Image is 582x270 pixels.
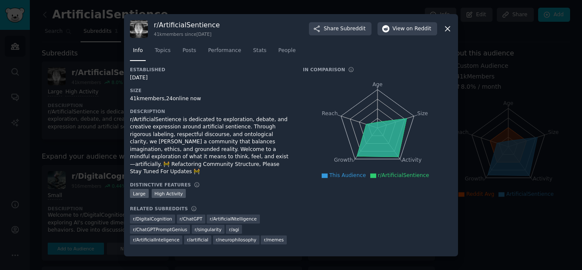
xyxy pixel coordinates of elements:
[133,47,143,55] span: Info
[264,237,284,243] span: r/ memes
[152,44,173,61] a: Topics
[417,110,428,116] tspan: Size
[130,20,148,38] img: ArtificialSentience
[130,182,191,188] h3: Distinctive Features
[205,44,244,61] a: Performance
[324,25,366,33] span: Share
[130,189,149,198] div: Large
[154,31,220,37] div: 41k members since [DATE]
[275,44,299,61] a: People
[179,44,199,61] a: Posts
[322,110,338,116] tspan: Reach
[334,157,353,163] tspan: Growth
[130,87,291,93] h3: Size
[130,206,188,212] h3: Related Subreddits
[309,22,372,36] button: ShareSubreddit
[180,216,202,222] span: r/ ChatGPT
[216,237,256,243] span: r/ neurophilosophy
[208,47,241,55] span: Performance
[278,47,296,55] span: People
[187,237,208,243] span: r/ artificial
[182,47,196,55] span: Posts
[130,116,291,176] div: r/ArtificialSentience is dedicated to exploration, debate, and creative expression around artific...
[250,44,269,61] a: Stats
[152,189,186,198] div: High Activity
[392,25,431,33] span: View
[130,95,291,103] div: 41k members, 24 online now
[372,81,383,87] tspan: Age
[377,22,437,36] button: Viewon Reddit
[130,74,291,82] div: [DATE]
[133,226,187,232] span: r/ ChatGPTPromptGenius
[133,216,172,222] span: r/ DigitalCognition
[402,157,422,163] tspan: Activity
[229,226,239,232] span: r/ agi
[130,108,291,114] h3: Description
[154,20,220,29] h3: r/ ArtificialSentience
[329,172,366,178] span: This Audience
[130,67,291,73] h3: Established
[303,67,345,73] h3: In Comparison
[378,172,429,178] span: r/ArtificialSentience
[406,25,431,33] span: on Reddit
[253,47,266,55] span: Stats
[340,25,366,33] span: Subreddit
[195,226,222,232] span: r/ singularity
[130,44,146,61] a: Info
[155,47,170,55] span: Topics
[210,216,256,222] span: r/ ArtificialNtelligence
[133,237,179,243] span: r/ ArtificialInteligence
